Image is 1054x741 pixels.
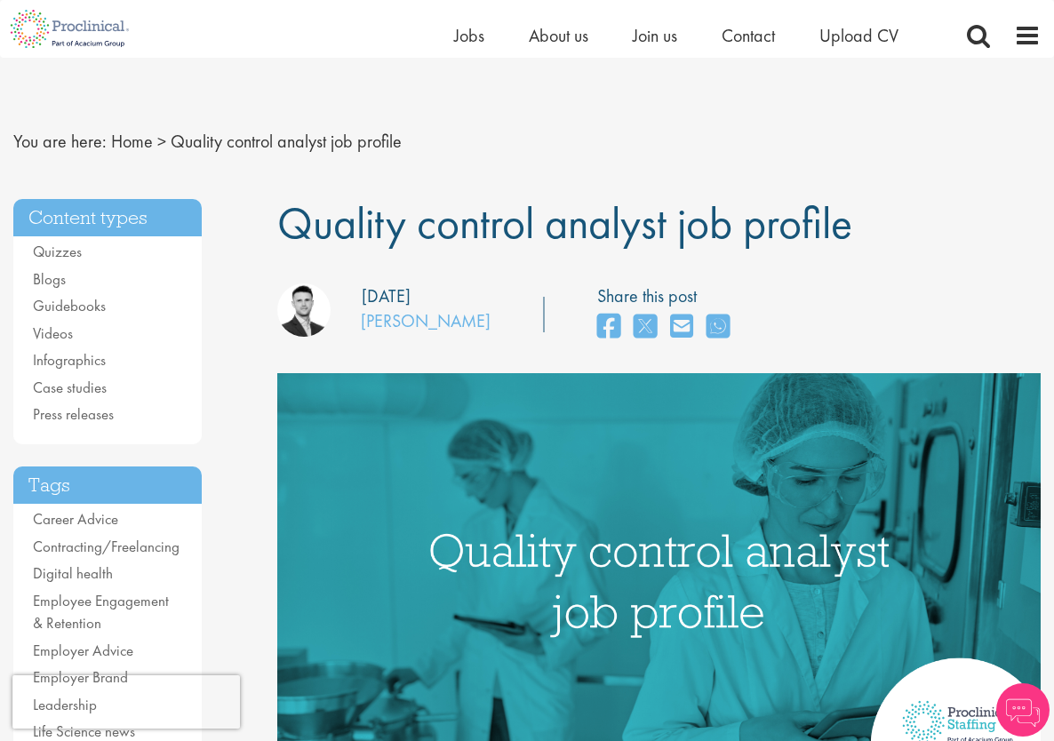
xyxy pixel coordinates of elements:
[33,242,82,261] a: Quizzes
[12,675,240,729] iframe: reCAPTCHA
[13,130,107,153] span: You are here:
[819,24,898,47] a: Upload CV
[13,199,202,237] h3: Content types
[361,309,491,332] a: [PERSON_NAME]
[33,404,114,424] a: Press releases
[33,667,128,687] a: Employer Brand
[33,563,113,583] a: Digital health
[33,323,73,343] a: Videos
[707,308,730,347] a: share on whats app
[33,509,118,529] a: Career Advice
[33,378,107,397] a: Case studies
[33,641,133,660] a: Employer Advice
[362,283,411,309] div: [DATE]
[529,24,588,47] a: About us
[33,537,180,556] a: Contracting/Freelancing
[171,130,402,153] span: Quality control analyst job profile
[277,195,852,251] span: Quality control analyst job profile
[996,683,1050,737] img: Chatbot
[33,350,106,370] a: Infographics
[33,721,135,741] a: Life Science news
[597,283,739,309] label: Share this post
[634,308,657,347] a: share on twitter
[157,130,166,153] span: >
[33,296,106,315] a: Guidebooks
[33,591,169,633] a: Employee Engagement & Retention
[13,466,202,505] h3: Tags
[633,24,677,47] a: Join us
[277,283,331,337] img: Joshua Godden
[670,308,693,347] a: share on email
[722,24,775,47] a: Contact
[33,269,66,289] a: Blogs
[454,24,484,47] a: Jobs
[111,130,153,153] a: breadcrumb link
[597,308,620,347] a: share on facebook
